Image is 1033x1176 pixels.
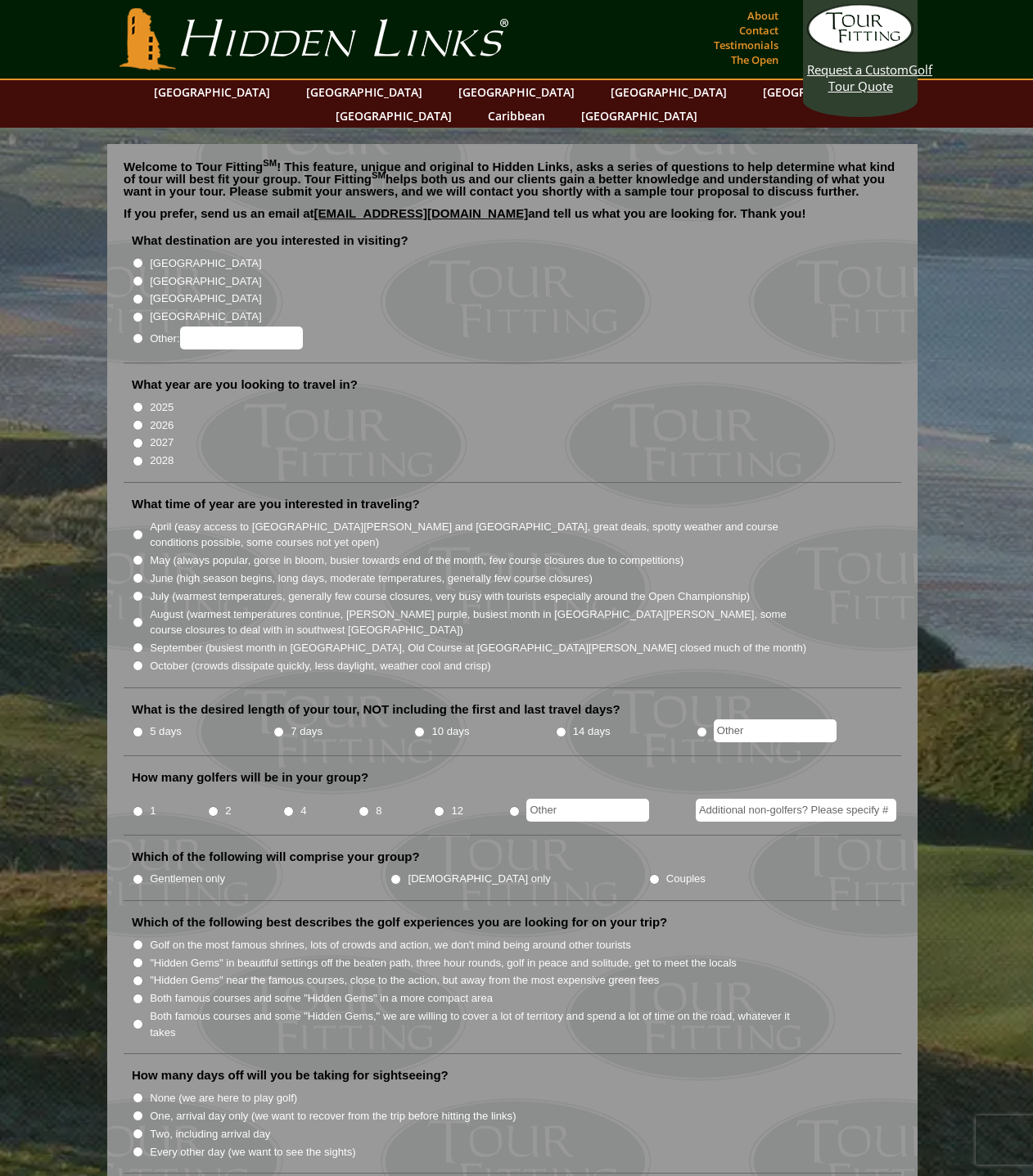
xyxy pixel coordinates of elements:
label: One, arrival day only (we want to recover from the trip before hitting the links) [150,1108,516,1124]
label: Other: [150,327,302,349]
label: What year are you looking to travel in? [132,376,358,393]
label: [GEOGRAPHIC_DATA] [150,255,261,272]
sup: SM [372,170,386,180]
label: 2025 [150,399,174,416]
label: Which of the following best describes the golf experiences you are looking for on your trip? [132,914,667,930]
a: Contact [735,19,783,42]
label: September (busiest month in [GEOGRAPHIC_DATA], Old Course at [GEOGRAPHIC_DATA][PERSON_NAME] close... [150,640,806,656]
label: Which of the following will comprise your group? [132,849,420,865]
label: None (we are here to play golf) [150,1090,297,1106]
label: [GEOGRAPHIC_DATA] [150,273,261,290]
a: Caribbean [480,104,553,128]
label: June (high season begins, long days, moderate temperatures, generally few course closures) [150,570,593,587]
label: Every other day (we want to see the sights) [150,1144,355,1160]
label: 2026 [150,417,174,434]
a: [GEOGRAPHIC_DATA] [298,80,431,104]
label: 2027 [150,435,174,451]
label: How many days off will you be taking for sightseeing? [132,1067,449,1084]
label: May (always popular, gorse in bloom, busier towards end of the month, few course closures due to ... [150,552,683,569]
label: Both famous courses and some "Hidden Gems" in a more compact area [150,990,493,1007]
label: 4 [300,803,306,819]
a: [GEOGRAPHIC_DATA] [755,80,887,104]
a: The Open [727,48,783,71]
label: How many golfers will be in your group? [132,769,368,786]
input: Other [526,799,649,822]
label: Gentlemen only [150,871,225,887]
label: [GEOGRAPHIC_DATA] [150,291,261,307]
a: [GEOGRAPHIC_DATA] [602,80,735,104]
a: About [743,4,783,27]
span: Request a Custom [807,61,909,78]
p: If you prefer, send us an email at and tell us what you are looking for. Thank you! [124,207,901,232]
label: Golf on the most famous shrines, lots of crowds and action, we don't mind being around other tour... [150,937,631,953]
a: [GEOGRAPHIC_DATA] [146,80,278,104]
input: Other [714,719,837,742]
p: Welcome to Tour Fitting ! This feature, unique and original to Hidden Links, asks a series of que... [124,160,901,197]
label: "Hidden Gems" near the famous courses, close to the action, but away from the most expensive gree... [150,972,659,989]
label: Both famous courses and some "Hidden Gems," we are willing to cover a lot of territory and spend ... [150,1008,808,1040]
label: [GEOGRAPHIC_DATA] [150,309,261,325]
input: Other: [180,327,303,349]
a: Testimonials [710,34,783,56]
label: Couples [666,871,706,887]
label: 2 [225,803,231,819]
label: October (crowds dissipate quickly, less daylight, weather cool and crisp) [150,658,491,674]
label: What destination are you interested in visiting? [132,232,408,249]
label: April (easy access to [GEOGRAPHIC_DATA][PERSON_NAME] and [GEOGRAPHIC_DATA], great deals, spotty w... [150,519,808,551]
label: 2028 [150,453,174,469]
label: What is the desired length of your tour, NOT including the first and last travel days? [132,701,620,718]
sup: SM [263,158,277,168]
a: [GEOGRAPHIC_DATA] [327,104,460,128]
a: [GEOGRAPHIC_DATA] [573,104,706,128]
label: [DEMOGRAPHIC_DATA] only [408,871,551,887]
label: 12 [451,803,463,819]
label: 10 days [432,723,470,740]
a: Request a CustomGolf Tour Quote [807,4,913,94]
label: 7 days [291,723,323,740]
input: Additional non-golfers? Please specify # [696,799,896,822]
label: July (warmest temperatures, generally few course closures, very busy with tourists especially aro... [150,588,750,605]
label: Two, including arrival day [150,1126,270,1142]
label: 8 [376,803,381,819]
label: What time of year are you interested in traveling? [132,496,420,512]
label: 1 [150,803,156,819]
a: [EMAIL_ADDRESS][DOMAIN_NAME] [314,206,529,220]
label: August (warmest temperatures continue, [PERSON_NAME] purple, busiest month in [GEOGRAPHIC_DATA][P... [150,606,808,638]
label: 5 days [150,723,182,740]
label: 14 days [573,723,611,740]
a: [GEOGRAPHIC_DATA] [450,80,583,104]
label: "Hidden Gems" in beautiful settings off the beaten path, three hour rounds, golf in peace and sol... [150,955,737,971]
